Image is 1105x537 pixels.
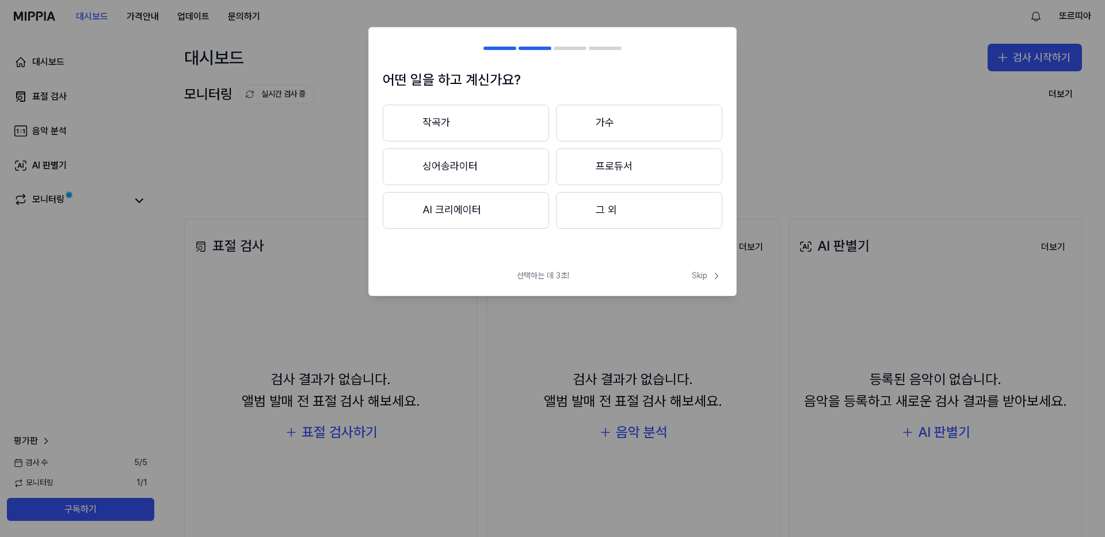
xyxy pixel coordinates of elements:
button: 프로듀서 [556,148,722,185]
button: AI 크리에이터 [383,192,549,229]
h1: 어떤 일을 하고 계신가요? [383,69,722,91]
button: 가수 [556,105,722,141]
button: 싱어송라이터 [383,148,549,185]
span: 선택하는 데 3초! [517,270,569,282]
span: Skip [692,270,722,282]
button: 작곡가 [383,105,549,141]
button: 그 외 [556,192,722,229]
button: Skip [689,270,722,282]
